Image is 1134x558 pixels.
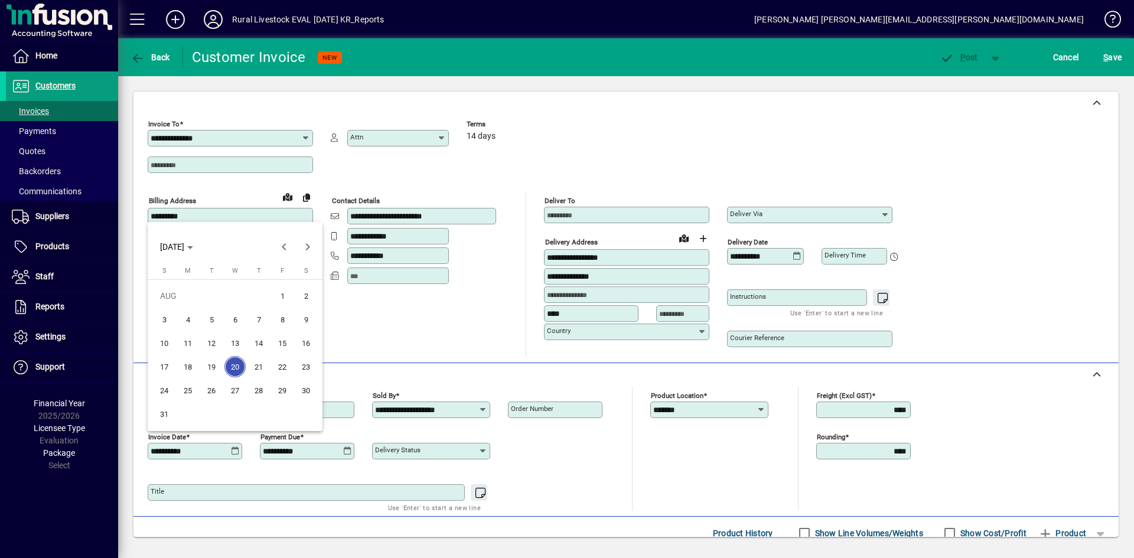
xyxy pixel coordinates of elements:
button: Choose month and year [155,236,198,257]
button: Sun Aug 31 2025 [152,402,176,426]
span: 31 [154,403,175,425]
span: 8 [272,309,293,330]
span: 19 [201,356,222,377]
span: 12 [201,332,222,354]
button: Thu Aug 21 2025 [247,355,271,378]
button: Next month [296,235,320,259]
button: Thu Aug 07 2025 [247,308,271,331]
button: Sat Aug 23 2025 [294,355,318,378]
button: Mon Aug 04 2025 [176,308,200,331]
span: 1 [272,285,293,306]
span: 23 [295,356,317,377]
span: 2 [295,285,317,306]
button: Fri Aug 08 2025 [271,308,294,331]
span: F [281,267,284,275]
button: Thu Aug 14 2025 [247,331,271,355]
button: Wed Aug 27 2025 [223,378,247,402]
td: AUG [152,284,271,308]
span: 9 [295,309,317,330]
span: 4 [177,309,198,330]
button: Fri Aug 01 2025 [271,284,294,308]
span: 16 [295,332,317,354]
button: Previous month [272,235,296,259]
button: Sat Aug 30 2025 [294,378,318,402]
button: Sun Aug 10 2025 [152,331,176,355]
button: Tue Aug 19 2025 [200,355,223,378]
button: Wed Aug 06 2025 [223,308,247,331]
span: 17 [154,356,175,377]
button: Sat Aug 02 2025 [294,284,318,308]
button: Wed Aug 13 2025 [223,331,247,355]
span: 27 [224,380,246,401]
span: 10 [154,332,175,354]
button: Sun Aug 24 2025 [152,378,176,402]
button: Tue Aug 05 2025 [200,308,223,331]
span: W [232,267,238,275]
button: Sun Aug 03 2025 [152,308,176,331]
span: 30 [295,380,317,401]
button: Fri Aug 29 2025 [271,378,294,402]
span: T [257,267,261,275]
span: 22 [272,356,293,377]
span: 7 [248,309,269,330]
button: Mon Aug 25 2025 [176,378,200,402]
button: Sat Aug 16 2025 [294,331,318,355]
button: Fri Aug 22 2025 [271,355,294,378]
span: S [304,267,308,275]
span: 24 [154,380,175,401]
span: 14 [248,332,269,354]
span: 20 [224,356,246,377]
span: 29 [272,380,293,401]
span: 13 [224,332,246,354]
button: Fri Aug 15 2025 [271,331,294,355]
span: 5 [201,309,222,330]
span: 15 [272,332,293,354]
button: Mon Aug 18 2025 [176,355,200,378]
button: Mon Aug 11 2025 [176,331,200,355]
span: 21 [248,356,269,377]
span: 11 [177,332,198,354]
span: 26 [201,380,222,401]
span: 25 [177,380,198,401]
span: T [210,267,214,275]
span: 18 [177,356,198,377]
button: Thu Aug 28 2025 [247,378,271,402]
span: 3 [154,309,175,330]
span: 6 [224,309,246,330]
span: S [162,267,167,275]
button: Tue Aug 26 2025 [200,378,223,402]
span: [DATE] [160,242,184,252]
button: Wed Aug 20 2025 [223,355,247,378]
button: Tue Aug 12 2025 [200,331,223,355]
button: Sun Aug 17 2025 [152,355,176,378]
span: M [185,267,191,275]
button: Sat Aug 09 2025 [294,308,318,331]
span: 28 [248,380,269,401]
